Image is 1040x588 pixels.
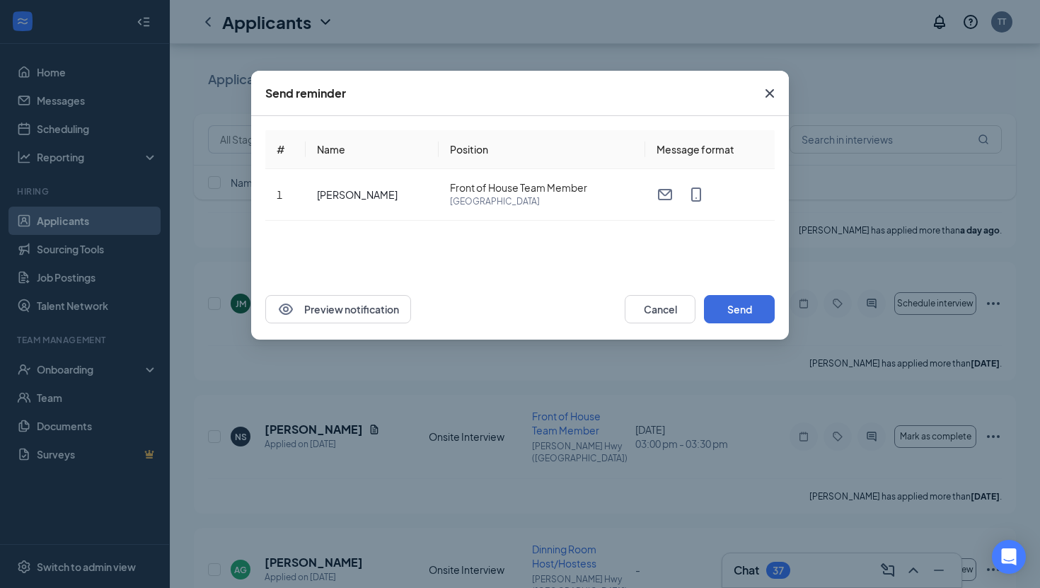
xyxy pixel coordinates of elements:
span: Front of House Team Member [450,180,634,195]
div: [PERSON_NAME] [317,188,427,202]
svg: MobileSms [688,186,705,203]
button: Send [704,295,775,323]
th: Name [306,130,439,169]
button: Close [751,71,789,116]
th: Position [439,130,645,169]
span: 1 [277,188,282,201]
th: Message format [645,130,775,169]
button: EyePreview notification [265,295,411,323]
svg: Eye [277,301,294,318]
button: Cancel [625,295,695,323]
span: [GEOGRAPHIC_DATA] [450,195,634,209]
div: Send reminder [265,86,346,101]
th: # [265,130,306,169]
svg: Email [657,186,674,203]
svg: Cross [761,85,778,102]
div: Open Intercom Messenger [992,540,1026,574]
